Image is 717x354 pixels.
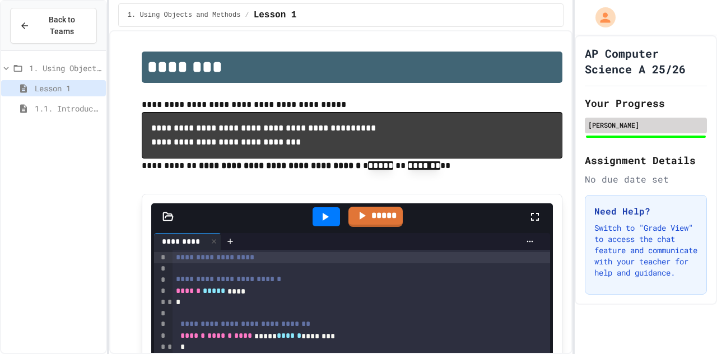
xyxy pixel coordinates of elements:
[36,14,87,38] span: Back to Teams
[594,222,697,278] p: Switch to "Grade View" to access the chat feature and communicate with your teacher for help and ...
[29,62,101,74] span: 1. Using Objects and Methods
[35,103,101,114] span: 1.1. Introduction to Algorithms, Programming, and Compilers
[245,11,249,20] span: /
[584,4,618,30] div: My Account
[10,8,97,44] button: Back to Teams
[585,45,707,77] h1: AP Computer Science A 25/26
[585,95,707,111] h2: Your Progress
[254,8,297,22] span: Lesson 1
[128,11,241,20] span: 1. Using Objects and Methods
[594,204,697,218] h3: Need Help?
[35,82,101,94] span: Lesson 1
[588,120,704,130] div: [PERSON_NAME]
[585,173,707,186] div: No due date set
[585,152,707,168] h2: Assignment Details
